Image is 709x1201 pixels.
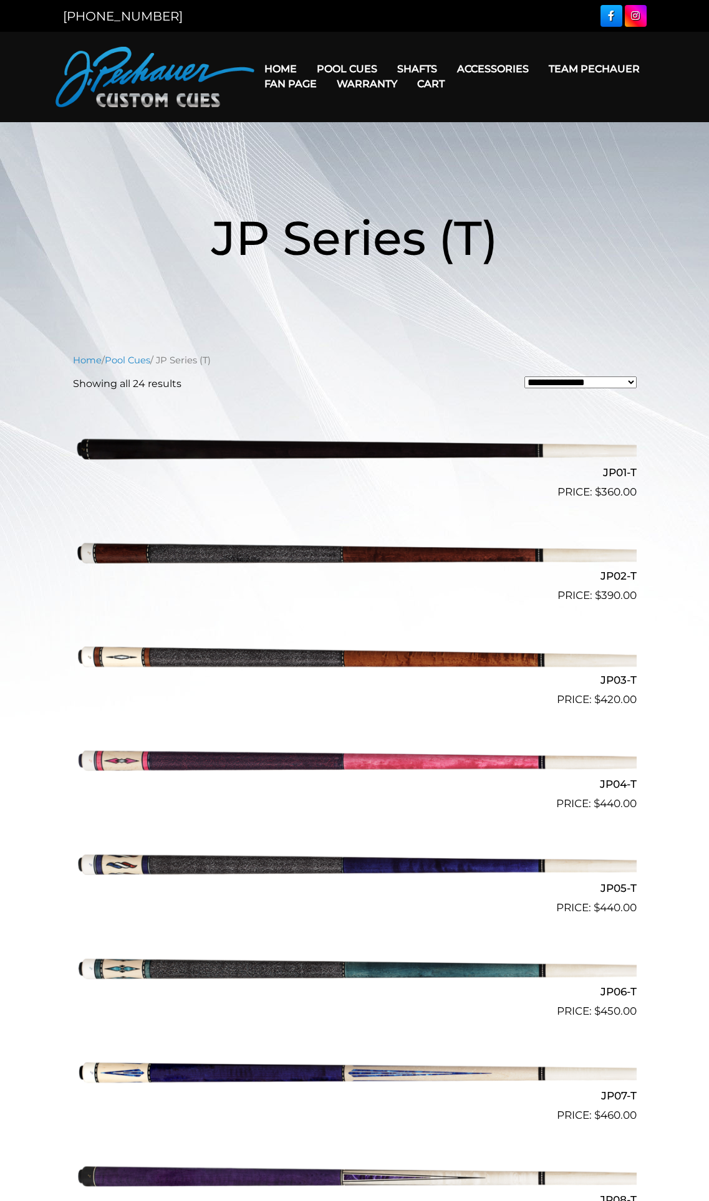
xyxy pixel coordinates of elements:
a: JP07-T $460.00 [73,1025,637,1123]
img: Pechauer Custom Cues [55,47,255,107]
bdi: 440.00 [594,901,637,914]
bdi: 360.00 [595,486,637,498]
a: JP06-T $450.00 [73,921,637,1020]
a: Warranty [327,68,407,100]
a: Pool Cues [307,53,387,85]
a: JP04-T $440.00 [73,713,637,811]
a: JP01-T $360.00 [73,401,637,500]
select: Shop order [524,376,637,388]
a: Home [73,355,102,366]
span: $ [594,693,600,706]
nav: Breadcrumb [73,353,637,367]
span: $ [594,1109,600,1121]
span: $ [594,797,600,810]
p: Showing all 24 results [73,376,181,391]
a: Accessories [447,53,539,85]
a: Shafts [387,53,447,85]
bdi: 390.00 [595,589,637,601]
bdi: 450.00 [594,1005,637,1017]
bdi: 420.00 [594,693,637,706]
bdi: 440.00 [594,797,637,810]
img: JP02-T [73,505,637,599]
a: Cart [407,68,455,100]
a: [PHONE_NUMBER] [63,9,183,24]
a: Home [254,53,307,85]
span: JP Series (T) [211,209,498,267]
a: Team Pechauer [539,53,650,85]
img: JP04-T [73,713,637,806]
img: JP07-T [73,1025,637,1118]
a: Fan Page [254,68,327,100]
a: JP05-T $440.00 [73,817,637,916]
bdi: 460.00 [594,1109,637,1121]
a: JP02-T $390.00 [73,505,637,604]
img: JP05-T [73,817,637,911]
span: $ [595,589,601,601]
img: JP03-T [73,609,637,702]
span: $ [594,1005,600,1017]
span: $ [595,486,601,498]
img: JP06-T [73,921,637,1015]
a: JP03-T $420.00 [73,609,637,707]
span: $ [594,901,600,914]
a: Pool Cues [105,355,150,366]
img: JP01-T [73,401,637,495]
